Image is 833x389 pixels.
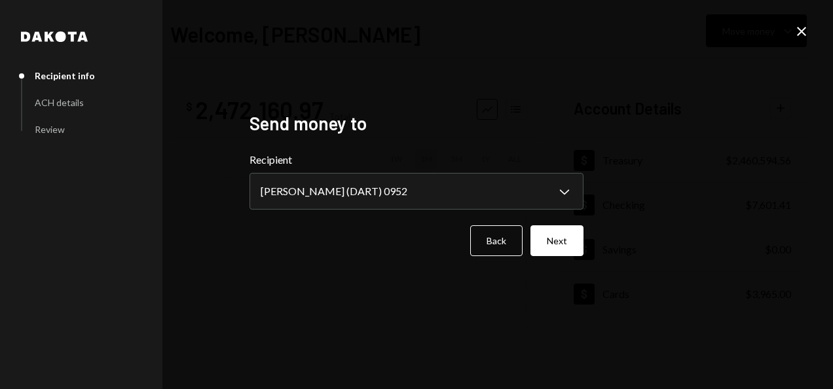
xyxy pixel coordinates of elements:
h2: Send money to [250,111,583,136]
button: Recipient [250,173,583,210]
div: Recipient info [35,70,95,81]
label: Recipient [250,152,583,168]
div: ACH details [35,97,84,108]
button: Next [530,225,583,256]
button: Back [470,225,523,256]
div: Review [35,124,65,135]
